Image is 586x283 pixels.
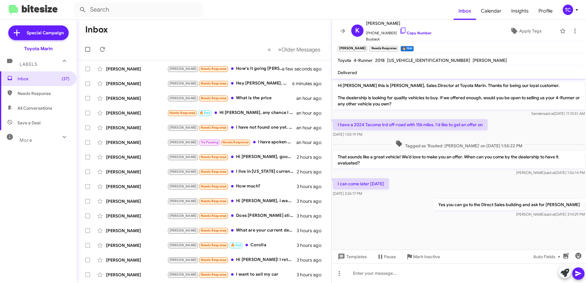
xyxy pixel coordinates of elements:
div: Corolla [167,242,297,249]
div: [PERSON_NAME] [106,95,167,101]
a: Inbox [454,2,476,20]
div: a few seconds ago [290,66,326,72]
div: Hi [PERSON_NAME], good to hear from you. What are 2020 RAV4's like my model going for these days ... [167,153,297,160]
span: Apply Tags [519,25,542,36]
div: an hour ago [296,110,326,116]
p: I can come later [DATE] [333,178,389,189]
span: [PERSON_NAME] [169,67,197,71]
div: 3 hours ago [297,228,326,234]
button: Previous [264,43,275,56]
span: [PERSON_NAME] [169,243,197,247]
span: K [355,26,360,36]
p: Yes you can go to the Direct Sales building and ask for [PERSON_NAME] [433,199,585,210]
span: Needs Response [169,111,196,115]
span: Try Pausing [201,140,219,144]
span: [PERSON_NAME] [169,228,197,232]
p: Hi [PERSON_NAME] this is [PERSON_NAME], Sales Director at Toyota Marin. Thanks for being our loya... [333,80,585,109]
span: [PERSON_NAME] [169,126,197,130]
a: Calendar [476,2,506,20]
span: Pause [384,251,396,262]
div: 2 hours ago [297,169,326,175]
span: [PERSON_NAME] [473,58,507,63]
div: 3 hours ago [297,242,326,248]
span: [PERSON_NAME] [169,273,197,277]
span: 4-Runner [354,58,373,63]
a: Profile [534,2,557,20]
div: 3 hours ago [297,183,326,190]
span: Needs Response [223,140,249,144]
span: Tagged as 'Routed: [PERSON_NAME]' on [DATE] 1:55:22 PM [393,140,525,149]
div: [PERSON_NAME] [106,81,167,87]
div: Hi [PERSON_NAME]! I returned the Routan back to you the next day and no longer own it. Please tak... [167,256,297,263]
div: [PERSON_NAME] [106,110,167,116]
div: 3 hours ago [297,257,326,263]
span: Needs Response [201,126,227,130]
div: [PERSON_NAME] [106,139,167,145]
div: 2 hours ago [297,154,326,160]
div: How's it going [PERSON_NAME], Yes I sure would sell it to your guys for the right price. [167,65,290,72]
span: [PERSON_NAME] [169,184,197,188]
span: [PERSON_NAME] [DATE] 1:56:14 PM [516,170,585,175]
button: Templates [332,251,372,262]
span: Save a Deal [17,120,40,126]
a: Special Campaign [8,25,69,40]
span: Needs Response [17,90,70,96]
span: Needs Response [201,170,227,174]
span: [PERSON_NAME] [169,155,197,159]
button: Mark Inactive [401,251,445,262]
span: Needs Response [201,67,227,71]
span: [PHONE_NUMBER] [366,27,432,36]
span: [PERSON_NAME] [169,258,197,262]
span: [PERSON_NAME] [169,81,197,85]
span: [DATE] 1:55:19 PM [333,132,362,137]
div: 3 hours ago [297,213,326,219]
div: 3 hours ago [297,198,326,204]
div: [PERSON_NAME] [106,257,167,263]
span: Buyback [366,36,432,42]
span: Toyota [338,58,351,63]
div: [PERSON_NAME] [106,154,167,160]
div: [PERSON_NAME] [106,125,167,131]
span: [PERSON_NAME] [169,199,197,203]
div: [PERSON_NAME] [106,213,167,219]
nav: Page navigation example [264,43,324,56]
div: I live in [US_STATE] currently! [167,168,297,175]
span: [PERSON_NAME] [169,96,197,100]
div: [PERSON_NAME] [106,183,167,190]
span: [US_VEHICLE_IDENTIFICATION_NUMBER] [387,58,470,63]
span: Sender [DATE] 11:15:51 AM [531,111,585,116]
span: Needs Response [201,81,227,85]
div: 6 minutes ago [292,81,326,87]
div: Hi [PERSON_NAME], I was only briefly curious in getting a quote. I've changed my mind, and I woul... [167,198,297,205]
span: Delivered [338,70,357,75]
span: Auto Fields [533,251,563,262]
span: (37) [62,76,70,82]
div: [PERSON_NAME] [106,198,167,204]
div: Hi [PERSON_NAME], any chance I could come take a look at the four runner [DATE] late morning? [167,109,296,116]
input: Search [74,2,203,17]
a: Insights [506,2,534,20]
div: an hour ago [296,125,326,131]
div: [PERSON_NAME] [106,228,167,234]
span: Needs Response [201,96,227,100]
small: [PERSON_NAME] [338,46,367,51]
div: I want to sell my car [167,271,297,278]
div: an hour ago [296,95,326,101]
span: Needs Response [201,273,227,277]
span: Mark Inactive [413,251,440,262]
span: More [20,138,32,143]
div: I have spoken with [PERSON_NAME]. I will be gone next week, but will contact him again when I ret... [167,139,296,146]
span: 🔥 Hot [231,243,241,247]
span: Needs Response [201,258,227,262]
span: [PERSON_NAME] [366,20,432,27]
span: Needs Response [201,228,227,232]
button: Pause [372,251,401,262]
a: Copy Number [399,31,432,35]
button: Next [274,43,324,56]
span: Special Campaign [27,30,64,36]
span: 🔥 Hot [200,111,210,115]
span: [DATE] 2:26:17 PM [333,191,362,196]
span: Needs Response [201,243,227,247]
